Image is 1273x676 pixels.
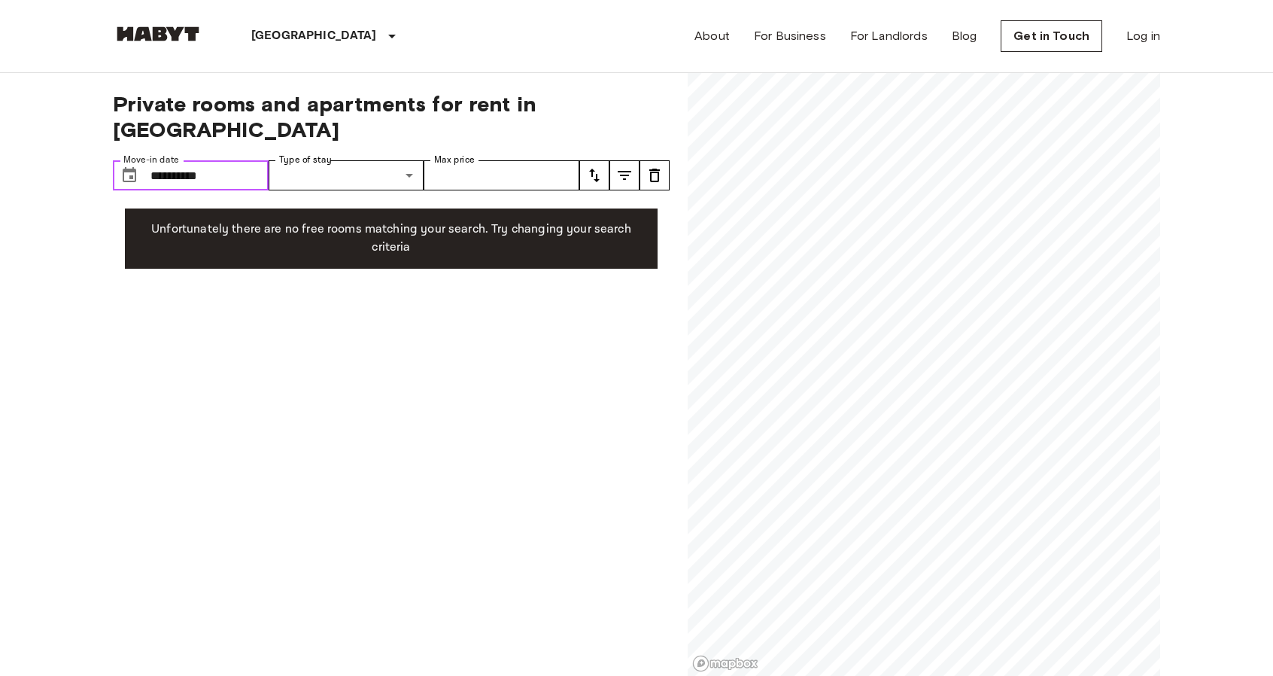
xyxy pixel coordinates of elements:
a: About [694,27,730,45]
a: Log in [1126,27,1160,45]
a: Mapbox logo [692,655,758,672]
label: Type of stay [279,154,332,166]
button: tune [609,160,640,190]
p: [GEOGRAPHIC_DATA] [251,27,377,45]
a: Get in Touch [1001,20,1102,52]
button: Choose date, selected date is 1 Oct 2025 [114,160,144,190]
button: tune [579,160,609,190]
img: Habyt [113,26,203,41]
p: Unfortunately there are no free rooms matching your search. Try changing your search criteria [137,221,646,257]
a: For Business [754,27,826,45]
label: Move-in date [123,154,179,166]
span: Private rooms and apartments for rent in [GEOGRAPHIC_DATA] [113,91,670,142]
a: For Landlords [850,27,928,45]
label: Max price [434,154,475,166]
a: Blog [952,27,977,45]
button: tune [640,160,670,190]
